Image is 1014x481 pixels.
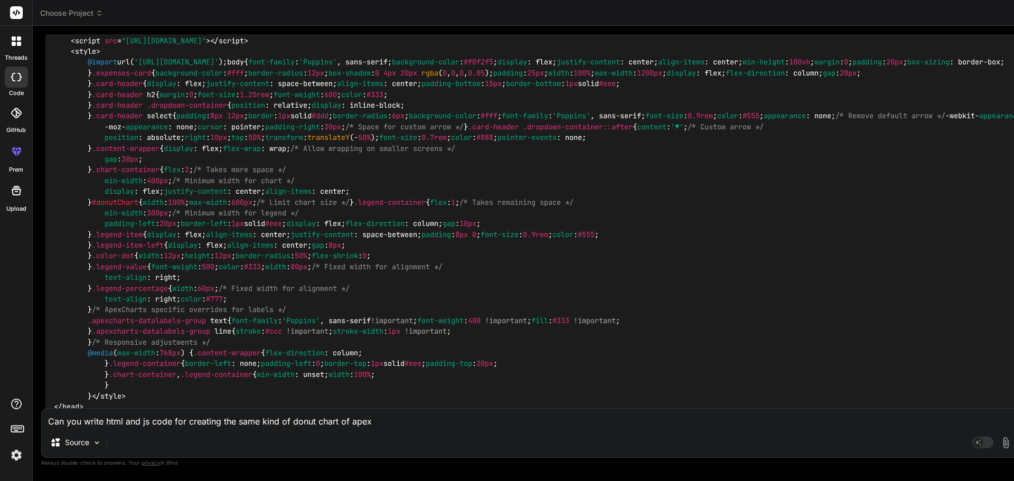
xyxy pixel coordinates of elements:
span: < = > [71,36,210,45]
span: align-items [337,79,383,89]
span: gap [823,68,835,78]
span: flex [430,197,447,207]
span: 100% [354,370,371,379]
span: .legend-container [109,359,181,369]
span: background-color [155,68,223,78]
span: 80px [290,262,307,271]
span: .apexcharts-datalabels-group [92,327,210,336]
span: cursor [198,122,223,131]
span: script [219,36,244,45]
span: padding [176,111,206,121]
span: #eee [265,219,282,229]
span: font-family [248,58,295,67]
span: flex-shrink [312,251,358,261]
span: border-radius [236,251,290,261]
span: .card-header [92,79,143,89]
span: .dropdown-container [147,100,227,110]
span: color [717,111,738,121]
span: #donutChart [92,197,138,207]
span: color [181,294,202,304]
span: border [248,111,274,121]
span: #777 [206,294,223,304]
span: <!-- ApexCharts CDN --> [71,25,168,35]
span: .legend-container [354,197,426,207]
span: 6px [392,111,405,121]
span: 100% [168,197,185,207]
span: font-family [231,316,278,325]
span: !important [485,316,527,325]
p: Source [65,437,89,448]
span: body [227,58,244,67]
span: font-size [379,133,417,143]
label: Upload [6,204,26,213]
span: 100% [574,68,590,78]
span: #333 [367,90,383,99]
span: /* Limit chart size */ [257,197,350,207]
span: .legend-container [181,370,252,379]
span: 60px [198,284,214,293]
span: max-width [189,197,227,207]
span: "[URL][DOMAIN_NAME]" [121,36,206,45]
img: attachment [1000,437,1012,449]
span: appearance [764,111,806,121]
span: @import [88,58,117,67]
span: box-shadow [328,68,371,78]
span: position [231,100,265,110]
span: width [328,370,350,379]
span: 0 [375,68,379,78]
span: #ddd [312,111,328,121]
span: justify-content [164,186,227,196]
span: 0 [472,230,476,239]
span: 100vh [789,58,810,67]
span: 400 [468,316,481,325]
img: settings [7,446,25,464]
span: font-size [645,111,683,121]
span: display [497,58,527,67]
span: width [548,68,569,78]
span: color [341,90,362,99]
span: right [185,133,206,143]
span: padding-right [265,122,320,131]
span: 1px [278,111,290,121]
span: padding-left [261,359,312,369]
span: < > [71,46,100,56]
span: .dropdown-container [523,122,603,131]
span: .content-wrapper [92,144,159,153]
span: border-radius [333,111,388,121]
span: !important [286,327,328,336]
span: 50% [358,133,371,143]
span: color [219,262,240,271]
span: border-radius [248,68,303,78]
span: 400px [147,176,168,185]
span: transform [265,133,303,143]
span: 300px [147,208,168,218]
span: border-top [324,359,367,369]
span: justify-content [206,79,269,89]
span: max-width [117,348,155,357]
span: .content-wrapper [193,348,261,357]
span: .card-header [92,100,143,110]
span: gap [443,219,455,229]
span: .card-header [92,111,143,121]
span: min-height [743,58,785,67]
span: padding [493,68,523,78]
span: align-items [206,230,252,239]
span: 600px [231,197,252,207]
span: /* Custom arrow */ [688,122,764,131]
span: align-items [265,186,312,196]
span: 12px [214,251,231,261]
span: 8px [328,240,341,250]
span: '▼' [671,122,683,131]
span: 0 [362,251,367,261]
span: !important [371,316,413,325]
label: code [9,89,24,98]
span: 30px [324,122,341,131]
span: padding-top [426,359,472,369]
span: content [637,122,666,131]
span: 15px [485,79,502,89]
span: .legend-percentage [92,284,168,293]
span: 500 [202,262,214,271]
span: 768px [159,348,181,357]
span: .color-dot [92,251,134,261]
span: flex-direction [345,219,405,229]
